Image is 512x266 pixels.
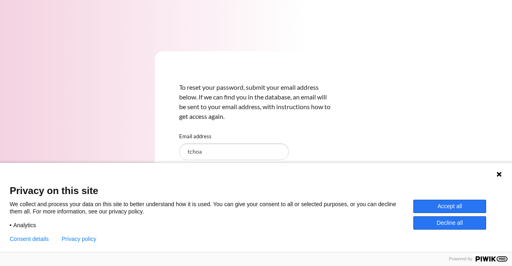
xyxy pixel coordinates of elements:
[446,256,476,262] span: Powered by
[62,236,97,242] a: Privacy policy
[13,222,36,229] span: Analytics
[10,236,49,242] button: Consent details
[10,201,413,215] p: We collect and process your data on this site to better understand how it is used. You can give y...
[179,133,212,139] label: Email address
[413,200,486,213] button: Accept all
[10,185,502,196] span: Privacy on this site
[179,76,333,128] div: To reset your password, submit your email address below. If we can find you in the database, an e...
[413,216,486,230] button: Decline all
